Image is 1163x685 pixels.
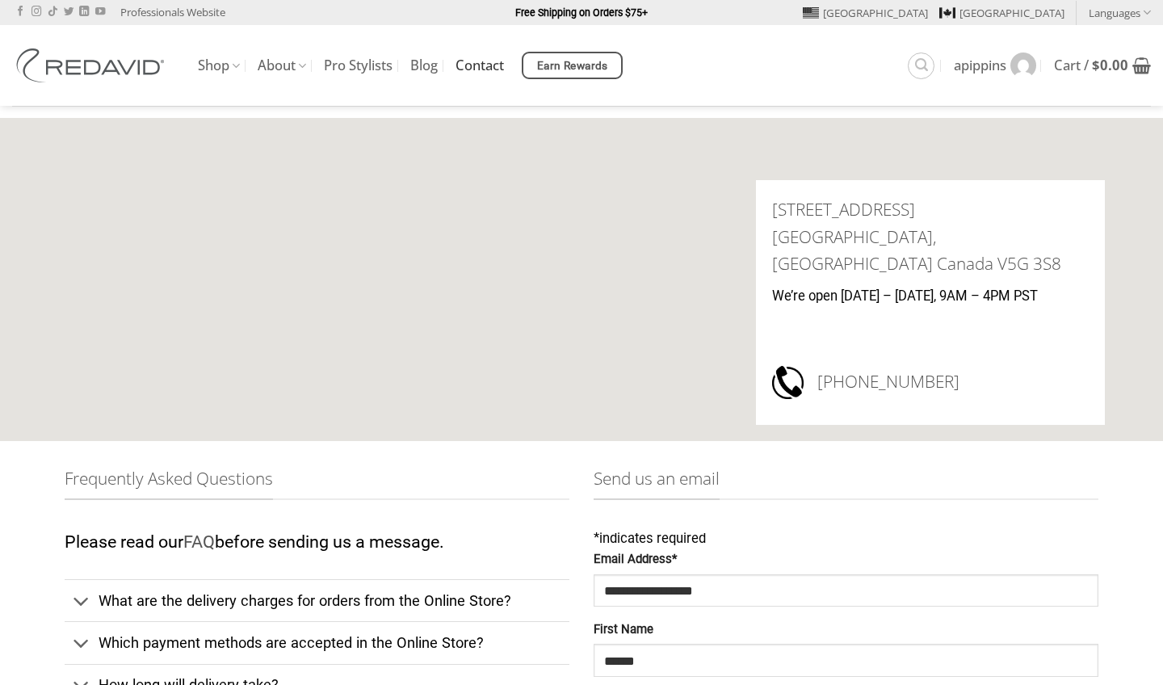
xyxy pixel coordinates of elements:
[515,6,648,19] strong: Free Shipping on Orders $75+
[410,51,438,80] a: Blog
[64,6,73,18] a: Follow on Twitter
[65,579,569,621] a: Toggle What are the delivery charges for orders from the Online Store?
[258,50,306,82] a: About
[65,465,273,500] span: Frequently Asked Questions
[12,48,174,82] img: REDAVID Salon Products | United States
[772,196,1089,277] h3: [STREET_ADDRESS] [GEOGRAPHIC_DATA], [GEOGRAPHIC_DATA] Canada V5G 3S8
[594,620,1098,640] label: First Name
[456,51,504,80] a: Contact
[939,1,1064,25] a: [GEOGRAPHIC_DATA]
[908,53,934,79] a: Search
[99,634,484,651] span: Which payment methods are accepted in the Online Store?
[99,592,511,609] span: What are the delivery charges for orders from the Online Store?
[1092,56,1128,74] bdi: 0.00
[594,528,1098,550] div: indicates required
[954,59,1006,72] span: apippins
[817,364,1089,401] h3: [PHONE_NUMBER]
[65,528,569,557] p: Please read our before sending us a message.
[31,6,41,18] a: Follow on Instagram
[954,44,1036,86] a: apippins
[183,532,215,552] a: FAQ
[1089,1,1151,24] a: Languages
[594,465,720,500] span: Send us an email
[594,550,1098,569] label: Email Address
[65,627,98,662] button: Toggle
[198,50,240,82] a: Shop
[48,6,57,18] a: Follow on TikTok
[95,6,105,18] a: Follow on YouTube
[1092,56,1100,74] span: $
[537,57,608,75] span: Earn Rewards
[324,51,393,80] a: Pro Stylists
[1054,59,1128,72] span: Cart /
[65,621,569,663] a: Toggle Which payment methods are accepted in the Online Store?
[803,1,928,25] a: [GEOGRAPHIC_DATA]
[15,6,25,18] a: Follow on Facebook
[772,286,1089,308] p: We’re open [DATE] – [DATE], 9AM – 4PM PST
[65,584,98,620] button: Toggle
[1054,48,1151,83] a: View cart
[79,6,89,18] a: Follow on LinkedIn
[522,52,623,79] a: Earn Rewards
